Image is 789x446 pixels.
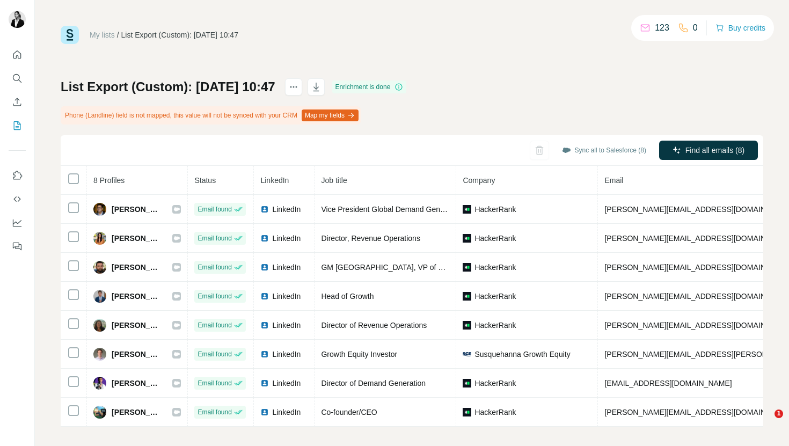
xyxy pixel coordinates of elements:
span: [PERSON_NAME] [112,320,162,331]
span: Director of Revenue Operations [321,321,427,330]
span: [PERSON_NAME] [112,262,162,273]
p: 0 [693,21,698,34]
button: Feedback [9,237,26,256]
img: Avatar [93,319,106,332]
button: Use Surfe API [9,189,26,209]
div: Phone (Landline) field is not mapped, this value will not be synced with your CRM [61,106,361,125]
span: [PERSON_NAME] [112,407,162,418]
span: 1 [775,410,783,418]
span: Email found [198,291,231,301]
img: LinkedIn logo [260,292,269,301]
img: company-logo [463,408,471,416]
img: Avatar [93,261,106,274]
span: 8 Profiles [93,176,125,185]
img: LinkedIn logo [260,234,269,243]
span: [PERSON_NAME] [112,204,162,215]
span: LinkedIn [272,320,301,331]
span: LinkedIn [272,233,301,244]
span: Vice President Global Demand Generation & Customer Marketing [321,205,540,214]
img: Avatar [93,203,106,216]
img: company-logo [463,379,471,387]
img: LinkedIn logo [260,205,269,214]
button: Search [9,69,26,88]
span: HackerRank [474,204,516,215]
li: / [117,30,119,40]
span: HackerRank [474,407,516,418]
span: Job title [321,176,347,185]
span: GM [GEOGRAPHIC_DATA], VP of Sales & Revenue [321,263,496,272]
span: Susquehanna Growth Equity [474,349,570,360]
h1: List Export (Custom): [DATE] 10:47 [61,78,275,96]
iframe: Intercom live chat [753,410,778,435]
img: company-logo [463,292,471,301]
img: Avatar [93,232,106,245]
a: My lists [90,31,115,39]
span: LinkedIn [272,349,301,360]
img: company-logo [463,205,471,214]
img: Avatar [9,11,26,28]
span: [EMAIL_ADDRESS][DOMAIN_NAME] [604,379,732,387]
img: LinkedIn logo [260,263,269,272]
span: Email found [198,233,231,243]
button: Find all emails (8) [659,141,758,160]
img: company-logo [463,350,471,359]
span: Head of Growth [321,292,374,301]
span: Find all emails (8) [685,145,744,156]
button: Sync all to Salesforce (8) [554,142,654,158]
span: LinkedIn [272,262,301,273]
img: Avatar [93,348,106,361]
span: LinkedIn [272,204,301,215]
button: Enrich CSV [9,92,26,112]
span: [PERSON_NAME] [112,291,162,302]
span: Co-founder/CEO [321,408,377,416]
span: Email found [198,407,231,417]
span: LinkedIn [272,291,301,302]
img: LinkedIn logo [260,379,269,387]
img: Avatar [93,290,106,303]
button: Dashboard [9,213,26,232]
button: My lists [9,116,26,135]
span: [PERSON_NAME] [112,349,162,360]
span: [PERSON_NAME] [112,233,162,244]
button: Use Surfe on LinkedIn [9,166,26,185]
span: Director of Demand Generation [321,379,426,387]
span: LinkedIn [272,407,301,418]
div: Enrichment is done [332,81,407,93]
img: Surfe Logo [61,26,79,44]
span: HackerRank [474,320,516,331]
span: Email found [198,262,231,272]
img: LinkedIn logo [260,408,269,416]
span: Director, Revenue Operations [321,234,420,243]
span: Email found [198,378,231,388]
span: LinkedIn [260,176,289,185]
img: Avatar [93,406,106,419]
button: Map my fields [302,109,359,121]
button: actions [285,78,302,96]
img: company-logo [463,234,471,243]
span: Company [463,176,495,185]
p: 123 [655,21,669,34]
span: Status [194,176,216,185]
img: Avatar [93,377,106,390]
span: Email found [198,320,231,330]
span: [PERSON_NAME] [112,378,162,389]
span: Email [604,176,623,185]
button: Quick start [9,45,26,64]
span: HackerRank [474,291,516,302]
img: company-logo [463,321,471,330]
button: Buy credits [715,20,765,35]
span: Email found [198,349,231,359]
div: List Export (Custom): [DATE] 10:47 [121,30,238,40]
img: company-logo [463,263,471,272]
span: LinkedIn [272,378,301,389]
span: HackerRank [474,233,516,244]
span: HackerRank [474,262,516,273]
img: LinkedIn logo [260,321,269,330]
span: Email found [198,204,231,214]
span: Growth Equity Investor [321,350,397,359]
img: LinkedIn logo [260,350,269,359]
span: HackerRank [474,378,516,389]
